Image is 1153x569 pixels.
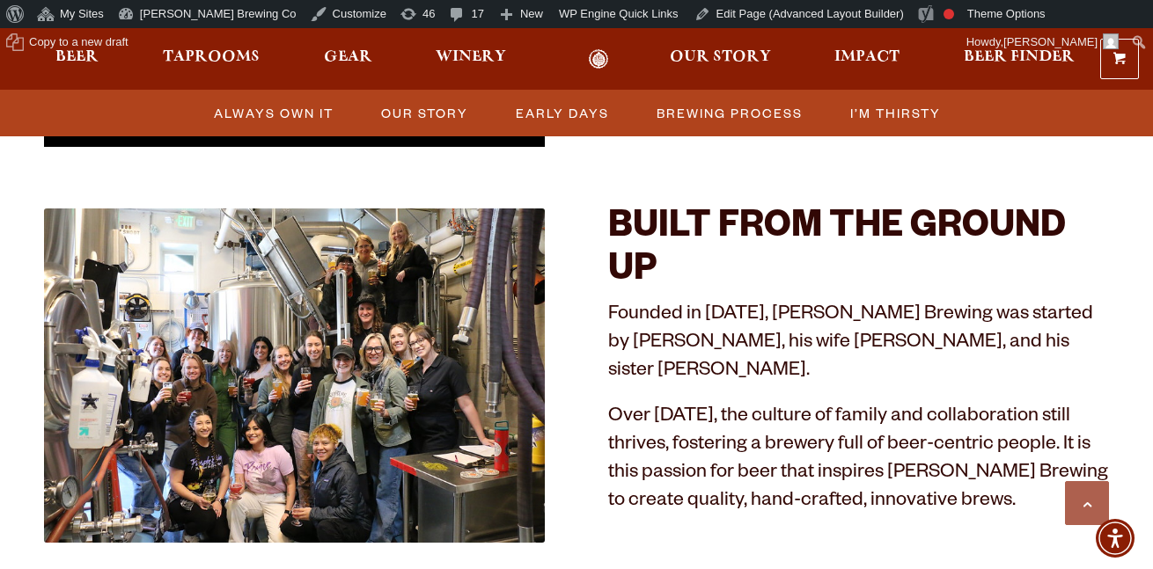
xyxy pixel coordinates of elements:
[214,100,334,126] span: Always Own It
[964,50,1075,64] span: Beer Finder
[944,9,954,19] div: Focus keyphrase not set
[371,100,477,126] a: Our Story
[670,50,771,64] span: Our Story
[1065,481,1109,525] a: Scroll to top
[608,405,1109,517] p: Over [DATE], the culture of family and collaboration still thrives, fostering a brewery full of b...
[151,49,271,69] a: Taprooms
[840,100,950,126] a: I’m Thirsty
[960,28,1126,56] a: Howdy,
[850,100,941,126] span: I’m Thirsty
[1096,519,1135,558] div: Accessibility Menu
[505,100,618,126] a: Early Days
[436,50,506,64] span: Winery
[44,49,110,69] a: Beer
[657,100,803,126] span: Brewing Process
[312,49,384,69] a: Gear
[381,100,468,126] span: Our Story
[608,303,1109,387] p: Founded in [DATE], [PERSON_NAME] Brewing was started by [PERSON_NAME], his wife [PERSON_NAME], an...
[163,50,260,64] span: Taprooms
[565,49,631,69] a: Odell Home
[823,49,911,69] a: Impact
[29,28,129,56] span: Copy to a new draft
[55,50,99,64] span: Beer
[952,49,1086,69] a: Beer Finder
[516,100,609,126] span: Early Days
[1003,35,1098,48] span: [PERSON_NAME]
[608,208,1109,294] h2: BUILT FROM THE GROUND UP
[834,50,900,64] span: Impact
[324,50,372,64] span: Gear
[44,208,545,542] img: 54348824830_b50c9cb262_c
[658,49,782,69] a: Our Story
[203,100,342,126] a: Always Own It
[424,49,518,69] a: Winery
[646,100,812,126] a: Brewing Process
